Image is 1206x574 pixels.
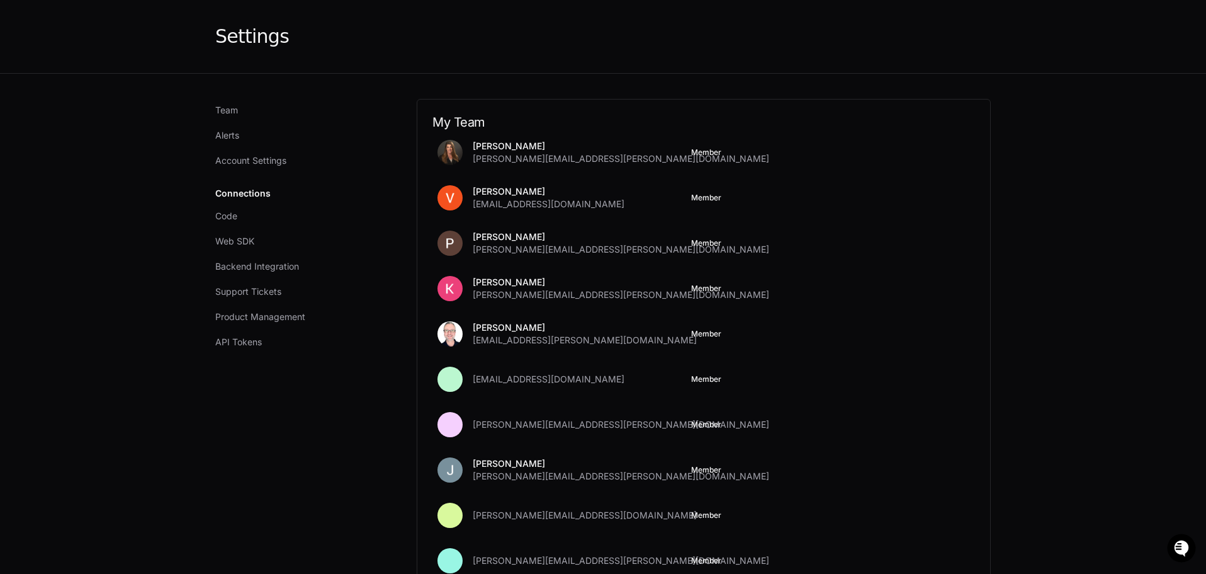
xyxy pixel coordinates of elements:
[209,230,386,253] a: Web SDK
[473,243,769,256] span: [PERSON_NAME][EMAIL_ADDRESS][PERSON_NAME][DOMAIN_NAME]
[473,198,624,210] span: [EMAIL_ADDRESS][DOMAIN_NAME]
[437,457,463,483] img: ACg8ocIKM_njw7zp4V-HbmTa6IACXi21tLAvMrjgvrQ53ZJAzWYTYg=s96-c
[43,106,159,117] div: We're available if you need us!
[691,193,721,203] span: Member
[473,457,769,470] p: [PERSON_NAME]
[473,373,624,386] span: [EMAIL_ADDRESS][DOMAIN_NAME]
[125,132,152,142] span: Pylon
[215,129,239,142] span: Alerts
[473,321,697,334] p: [PERSON_NAME]
[215,336,262,348] span: API Tokens
[691,238,721,248] span: Member
[209,255,386,278] a: Backend Integration
[473,276,769,289] p: [PERSON_NAME]
[473,140,769,152] p: [PERSON_NAME]
[473,231,769,243] p: [PERSON_NAME]
[13,13,38,38] img: PlayerZero
[473,418,769,431] span: [PERSON_NAME][EMAIL_ADDRESS][PERSON_NAME][DOMAIN_NAME]
[215,25,289,48] div: Settings
[215,210,237,222] span: Code
[215,154,286,167] span: Account Settings
[691,556,721,566] span: Member
[473,470,769,483] span: [PERSON_NAME][EMAIL_ADDRESS][PERSON_NAME][DOMAIN_NAME]
[209,149,386,172] a: Account Settings
[437,231,463,256] img: ACg8ocKqEb3p7vDq7y-6mh-lYWMKYcgyin6qKmpobfQ3ubBT_f5NFLM=s96-c
[691,374,721,384] span: Member
[437,140,463,165] img: ACg8ocKd0KpH2j_afp0ncZZnRPAbz4Eq-5rE-739av_nzRFd-FKSkcM=s96-c
[691,510,721,520] span: Member
[437,276,463,301] img: ACg8ocJTUM6RyaiYMdh--nmy5xu5N74YN3p0tZG8NtAlXFTGegfiSg=s96-c
[43,94,206,106] div: Start new chat
[209,124,386,147] a: Alerts
[691,329,721,339] span: Member
[437,321,463,347] img: ACg8ocLuhomLBY4MgiUXbW8Or1TjwtxVmBY3nMu5Ywj7q2khrFiv7_zK=s96-c
[89,132,152,142] a: Powered byPylon
[473,185,624,198] p: [PERSON_NAME]
[473,152,769,165] span: [PERSON_NAME][EMAIL_ADDRESS][PERSON_NAME][DOMAIN_NAME]
[209,99,386,122] a: Team
[691,420,721,430] span: Member
[13,50,229,71] div: Welcome
[473,334,697,347] span: [EMAIL_ADDRESS][PERSON_NAME][DOMAIN_NAME]
[215,311,305,323] span: Product Management
[209,205,386,227] a: Code
[209,306,386,328] a: Product Management
[215,285,281,298] span: Support Tickets
[437,185,463,210] img: ACg8ocI_1lutgc5MdVdStTaRkf5-7nyqVT3AcOvc51dPiSvVpsdffA=s96-c
[691,465,721,475] span: Member
[215,235,254,248] span: Web SDK
[432,115,975,130] h2: My Team
[209,331,386,353] a: API Tokens
[13,94,35,117] img: 1736555170064-99ba0984-63c1-480f-8ee9-699278ef63ed
[214,98,229,113] button: Start new chat
[473,509,697,522] span: [PERSON_NAME][EMAIL_ADDRESS][DOMAIN_NAME]
[1166,532,1200,566] iframe: Open customer support
[473,289,769,301] span: [PERSON_NAME][EMAIL_ADDRESS][PERSON_NAME][DOMAIN_NAME]
[209,280,386,303] a: Support Tickets
[215,104,238,117] span: Team
[691,284,721,294] span: Member
[215,260,299,273] span: Backend Integration
[473,554,769,567] span: [PERSON_NAME][EMAIL_ADDRESS][PERSON_NAME][DOMAIN_NAME]
[691,147,721,158] span: Member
